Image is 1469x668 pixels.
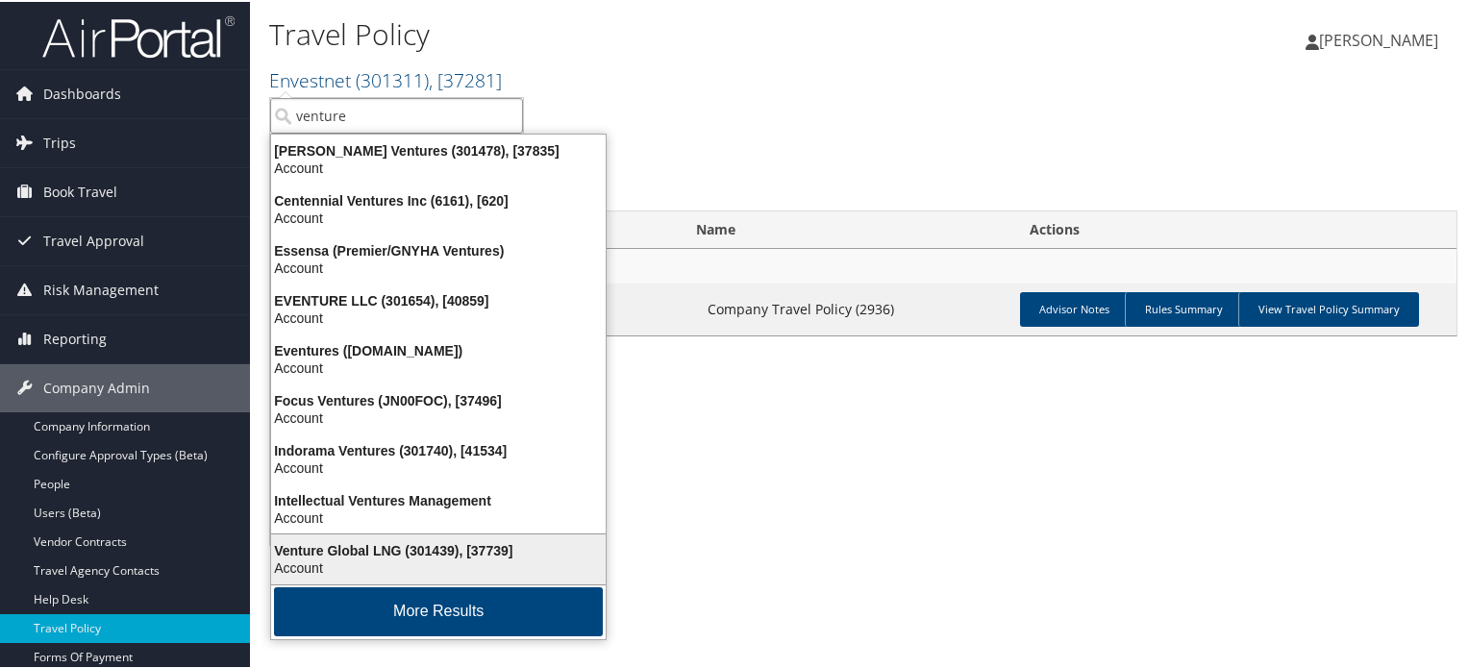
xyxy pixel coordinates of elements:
div: Account [260,158,617,175]
h1: Travel Policy [269,12,1061,53]
button: More Results [274,585,603,634]
td: Company Travel Policy (2936) [672,282,1011,334]
div: Account [260,258,617,275]
a: Advisor Notes [1020,290,1129,325]
span: Reporting [43,313,107,361]
div: Essensa (Premier/GNYHA Ventures) [260,240,617,258]
div: Indorama Ventures (301740), [41534] [260,440,617,458]
span: Travel Approval [43,215,144,263]
span: Book Travel [43,166,117,214]
div: Account [260,408,617,425]
th: Name: activate to sort column descending [672,210,1011,247]
a: Rules Summary [1125,290,1242,325]
a: Envestnet [269,65,502,91]
a: [PERSON_NAME] [1306,10,1457,67]
td: undefined [270,247,1457,282]
div: Account [260,557,617,575]
span: [PERSON_NAME] [1319,28,1438,49]
a: View Travel Policy Summary [1238,290,1419,325]
span: Dashboards [43,68,121,116]
div: Account [260,507,617,525]
div: Venture Global LNG (301439), [37739] [260,540,617,557]
div: Account [260,308,617,325]
div: [PERSON_NAME] Ventures (301478), [37835] [260,140,617,158]
div: Account [260,358,617,375]
span: Company Admin [43,362,150,410]
input: Search Accounts [270,96,523,132]
div: Intellectual Ventures Management [260,490,617,507]
div: EVENTURE LLC (301654), [40859] [260,290,617,308]
div: Eventures ([DOMAIN_NAME]) [260,340,617,358]
div: Focus Ventures (JN00FOC), [37496] [260,390,617,408]
th: Actions [1012,210,1457,247]
span: , [ 37281 ] [429,65,502,91]
span: ( 301311 ) [356,65,429,91]
div: Account [260,208,617,225]
span: Risk Management [43,264,159,312]
span: Trips [43,117,76,165]
div: Account [260,458,617,475]
img: airportal-logo.png [42,12,235,58]
div: Centennial Ventures Inc (6161), [620] [260,190,617,208]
